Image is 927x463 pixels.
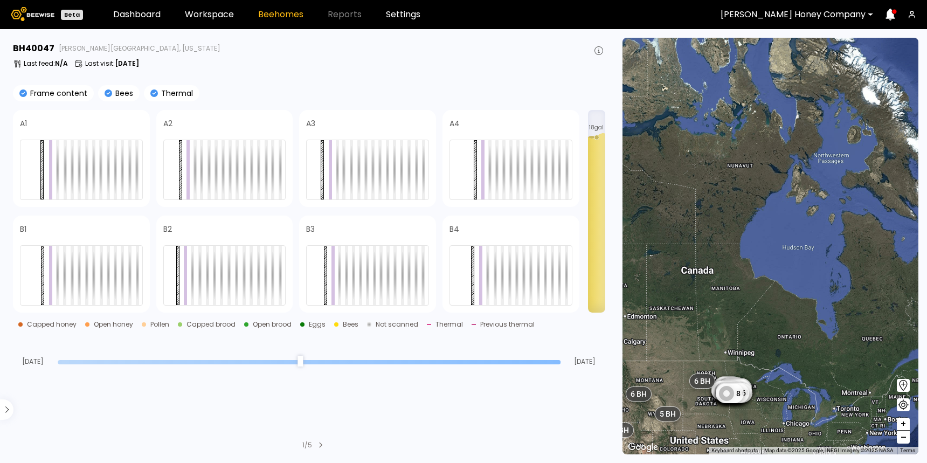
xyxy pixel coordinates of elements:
a: Workspace [185,10,234,19]
p: Bees [112,89,133,97]
h4: A1 [20,120,27,127]
a: Open this area in Google Maps (opens a new window) [625,440,661,454]
div: 16 [716,382,748,402]
button: + [897,418,910,431]
div: Bees [343,321,358,328]
h4: A4 [449,120,460,127]
div: 311 [716,383,753,402]
div: Previous thermal [480,321,535,328]
button: Keyboard shortcuts [711,447,758,454]
div: 7 [719,377,747,397]
span: 6 BH [631,389,647,398]
span: [DATE] [13,358,53,365]
p: Last visit : [85,60,139,67]
span: Reports [328,10,362,19]
div: Capped honey [27,321,77,328]
b: [DATE] [115,59,139,68]
span: 6 BH [694,376,710,385]
div: Open brood [253,321,292,328]
div: 1 / 5 [302,440,312,450]
div: Open honey [94,321,133,328]
div: Beta [61,10,83,20]
h4: B4 [449,225,459,233]
a: Beehomes [258,10,303,19]
div: 53 [719,379,751,398]
span: [PERSON_NAME][GEOGRAPHIC_DATA], [US_STATE] [59,45,220,52]
h4: B1 [20,225,26,233]
p: Frame content [27,89,87,97]
div: Not scanned [376,321,418,328]
div: 8 [716,384,744,403]
span: 5 BH [660,409,676,419]
p: Last feed : [24,60,68,67]
h4: B3 [306,225,315,233]
div: Pollen [150,321,169,328]
span: [DATE] [565,358,605,365]
span: – [901,431,907,444]
img: Beewise logo [11,7,54,21]
div: 46 [720,378,752,398]
span: + [900,417,907,431]
a: Dashboard [113,10,161,19]
div: Capped brood [186,321,236,328]
div: Eggs [309,321,326,328]
h3: BH 40047 [13,44,54,53]
div: 22 [719,379,751,399]
button: – [897,431,910,444]
span: Map data ©2025 Google, INEGI Imagery ©2025 NASA [764,447,894,453]
h4: B2 [163,225,172,233]
b: N/A [55,59,68,68]
div: Thermal [435,321,463,328]
a: Settings [386,10,420,19]
div: 16 [717,383,749,403]
a: Terms (opens in new tab) [900,447,915,453]
div: 33 [719,379,751,399]
div: 8 [715,376,743,395]
div: 6 [715,377,743,396]
h4: A3 [306,120,315,127]
p: Thermal [158,89,193,97]
img: Google [625,440,661,454]
h4: A2 [163,120,172,127]
span: 18 gal [589,125,604,130]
